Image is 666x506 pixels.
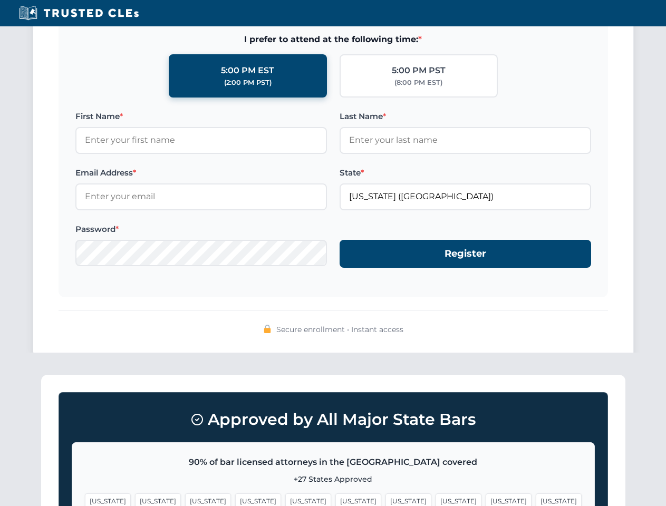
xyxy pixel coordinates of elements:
[276,324,403,335] span: Secure enrollment • Instant access
[85,455,582,469] p: 90% of bar licensed attorneys in the [GEOGRAPHIC_DATA] covered
[221,64,274,77] div: 5:00 PM EST
[75,167,327,179] label: Email Address
[340,110,591,123] label: Last Name
[75,33,591,46] span: I prefer to attend at the following time:
[75,183,327,210] input: Enter your email
[85,473,582,485] p: +27 States Approved
[392,64,446,77] div: 5:00 PM PST
[394,77,442,88] div: (8:00 PM EST)
[340,183,591,210] input: Florida (FL)
[263,325,272,333] img: 🔒
[340,127,591,153] input: Enter your last name
[75,127,327,153] input: Enter your first name
[75,223,327,236] label: Password
[340,240,591,268] button: Register
[340,167,591,179] label: State
[16,5,142,21] img: Trusted CLEs
[75,110,327,123] label: First Name
[72,405,595,434] h3: Approved by All Major State Bars
[224,77,272,88] div: (2:00 PM PST)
